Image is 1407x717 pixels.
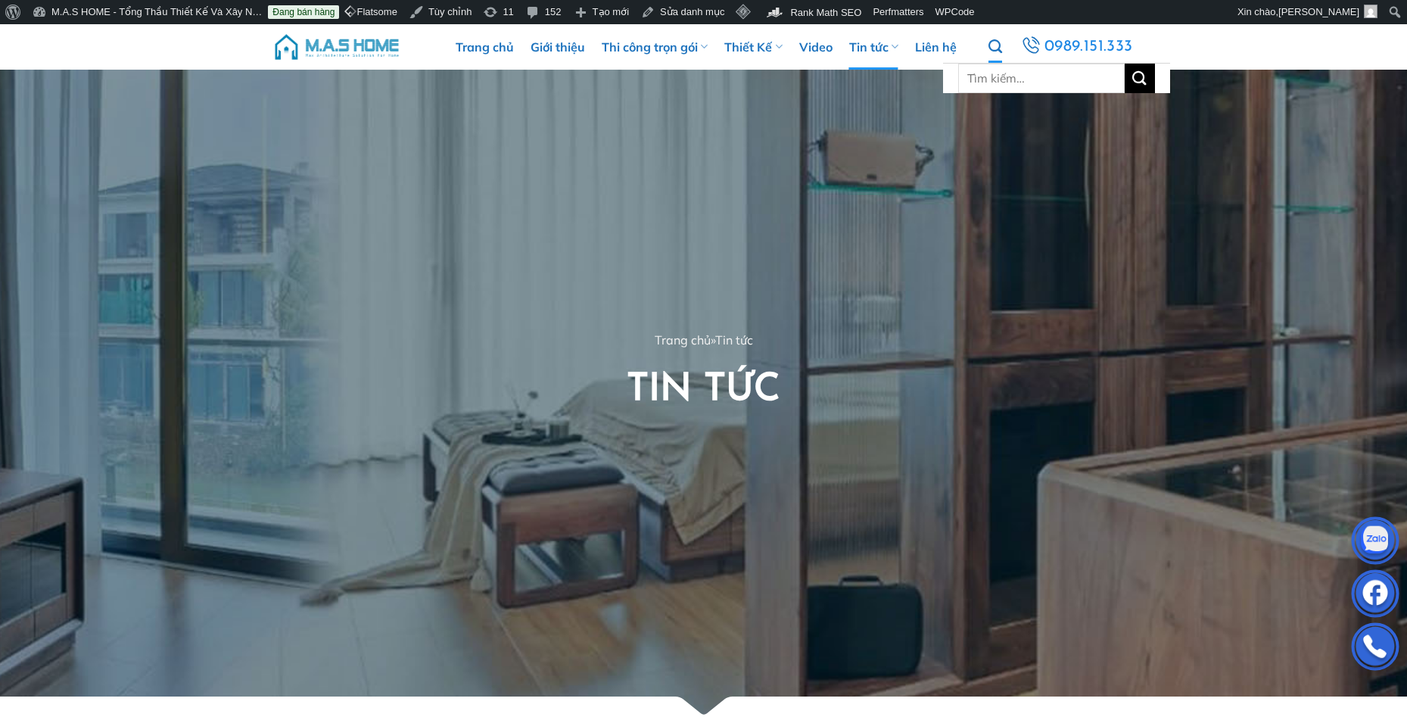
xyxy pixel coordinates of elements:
a: Đang bán hàng [268,5,339,19]
button: Gửi [1125,64,1155,93]
span: » [711,332,715,348]
a: Tìm kiếm [988,31,1002,63]
a: Trang chủ [655,332,711,348]
a: Thi công trọn gói [602,24,708,70]
img: Phone [1353,626,1398,672]
span: [PERSON_NAME] [1278,6,1359,17]
span: 0989.151.333 [1044,34,1133,60]
a: Thiết Kế [724,24,782,70]
span: Rank Math SEO [790,7,861,18]
nav: breadcrumbs [272,331,1135,351]
a: Liên hệ [915,24,957,70]
input: Tìm kiếm… [958,64,1125,93]
img: M.A.S HOME – Tổng Thầu Thiết Kế Và Xây Nhà Trọn Gói [272,24,401,70]
a: 0989.151.333 [1019,33,1135,61]
span: Tin tức [715,332,753,348]
a: Giới thiệu [531,24,585,70]
a: Tin tức [849,24,898,70]
span: Tin tức [627,371,780,410]
img: Zalo [1353,520,1398,566]
a: Video [799,24,833,70]
a: Trang chủ [456,24,514,70]
img: Facebook [1353,573,1398,619]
